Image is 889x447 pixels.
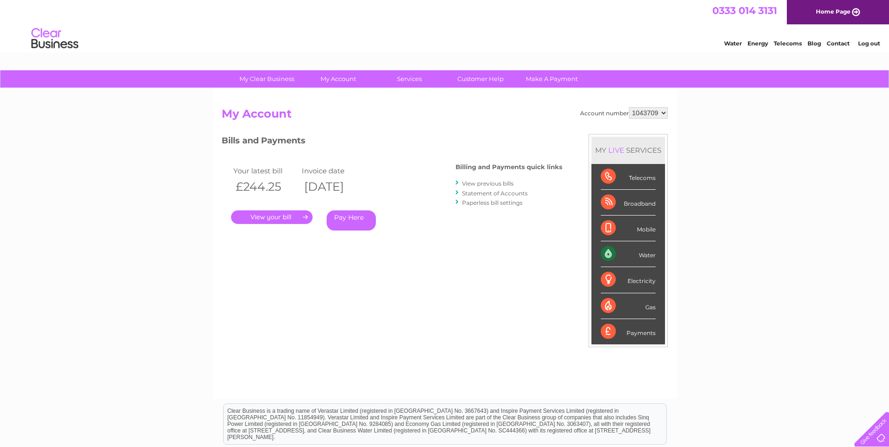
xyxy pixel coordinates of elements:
[462,180,514,187] a: View previous bills
[222,134,562,150] h3: Bills and Payments
[327,210,376,231] a: Pay Here
[807,40,821,47] a: Blog
[228,70,306,88] a: My Clear Business
[456,164,562,171] h4: Billing and Payments quick links
[371,70,448,88] a: Services
[299,177,368,196] th: [DATE]
[601,267,656,293] div: Electricity
[442,70,519,88] a: Customer Help
[231,177,299,196] th: £244.25
[774,40,802,47] a: Telecoms
[712,5,777,16] a: 0333 014 3131
[231,210,313,224] a: .
[462,190,528,197] a: Statement of Accounts
[222,107,668,125] h2: My Account
[601,216,656,241] div: Mobile
[462,199,523,206] a: Paperless bill settings
[601,241,656,267] div: Water
[601,293,656,319] div: Gas
[591,137,665,164] div: MY SERVICES
[580,107,668,119] div: Account number
[31,24,79,53] img: logo.png
[747,40,768,47] a: Energy
[606,146,626,155] div: LIVE
[601,164,656,190] div: Telecoms
[299,164,368,177] td: Invoice date
[601,190,656,216] div: Broadband
[231,164,299,177] td: Your latest bill
[513,70,590,88] a: Make A Payment
[724,40,742,47] a: Water
[827,40,850,47] a: Contact
[224,5,666,45] div: Clear Business is a trading name of Verastar Limited (registered in [GEOGRAPHIC_DATA] No. 3667643...
[858,40,880,47] a: Log out
[299,70,377,88] a: My Account
[601,319,656,344] div: Payments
